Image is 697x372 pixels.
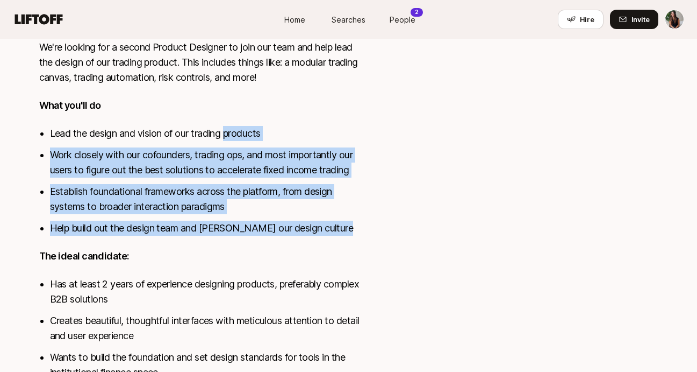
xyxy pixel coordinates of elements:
li: Has at least 2 years of experience designing products, preferably complex B2B solutions [50,277,366,307]
li: Creates beautiful, thoughtful interfaces with meticulous attention to detail and user experience [50,313,366,343]
p: We're looking for a second Product Designer to join our team and help lead the design of our trad... [39,40,366,85]
li: Lead the design and vision of our trading products [50,126,366,141]
span: Home [284,14,305,25]
li: Work closely with our cofounders, trading ops, and most importantly our users to figure out the b... [50,148,366,178]
span: Invite [631,14,650,25]
span: People [390,14,415,25]
li: Help build out the design team and [PERSON_NAME] our design culture [50,221,366,236]
span: Hire [580,14,594,25]
button: Ciara Cornette [665,10,684,29]
span: Searches [332,14,365,25]
button: Hire [558,10,603,29]
img: Ciara Cornette [665,10,684,29]
a: Home [268,10,322,30]
a: Searches [322,10,376,30]
li: Establish foundational frameworks across the platform, from design systems to broader interaction... [50,184,366,214]
strong: What you'll do [39,100,101,111]
p: 2 [415,8,419,16]
button: Invite [610,10,658,29]
strong: The ideal candidate: [39,250,130,262]
a: People2 [376,10,429,30]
